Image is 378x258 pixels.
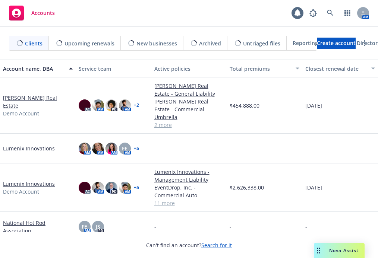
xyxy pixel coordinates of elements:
[92,182,104,194] img: photo
[305,102,322,109] span: [DATE]
[119,99,131,111] img: photo
[305,184,322,191] span: [DATE]
[92,99,104,111] img: photo
[82,223,87,230] span: FE
[3,180,55,188] a: Lumenix Innovations
[314,243,365,258] button: Nova Assist
[105,182,117,194] img: photo
[314,243,323,258] div: Drag to move
[154,223,156,230] span: -
[302,60,378,77] button: Closest renewal date
[64,39,114,47] span: Upcoming renewals
[3,188,39,195] span: Demo Account
[230,144,231,152] span: -
[154,168,224,184] a: Lumenix Innovations - Management Liability
[92,143,104,155] img: photo
[3,65,64,73] div: Account name, DBA
[317,38,356,49] a: Create account
[306,6,321,20] a: Report a Bug
[230,184,264,191] span: $2,626,338.00
[305,223,307,230] span: -
[360,39,369,48] a: more
[3,94,73,109] a: [PERSON_NAME] Real Estate
[230,223,231,230] span: -
[79,65,148,73] div: Service team
[79,182,91,194] img: photo
[3,144,55,152] a: Lumenix Innovations
[201,242,232,249] a: Search for it
[134,103,139,108] a: + 2
[96,223,100,230] span: JS
[154,144,156,152] span: -
[6,3,58,23] a: Accounts
[105,143,117,155] img: photo
[243,39,280,47] span: Untriaged files
[230,65,291,73] div: Total premiums
[154,199,224,207] a: 11 more
[154,65,224,73] div: Active policies
[329,247,359,254] span: Nova Assist
[154,98,224,121] a: [PERSON_NAME] Real Estate - Commercial Umbrella
[105,99,117,111] img: photo
[31,10,55,16] span: Accounts
[293,39,318,47] span: Reporting
[154,82,224,98] a: [PERSON_NAME] Real Estate - General Liability
[134,146,139,151] a: + 5
[119,182,131,194] img: photo
[305,65,367,73] div: Closest renewal date
[323,6,338,20] a: Search
[122,144,127,152] span: FE
[3,109,39,117] span: Demo Account
[230,102,259,109] span: $454,888.00
[151,60,227,77] button: Active policies
[79,143,91,155] img: photo
[340,6,355,20] a: Switch app
[79,99,91,111] img: photo
[76,60,151,77] button: Service team
[305,144,307,152] span: -
[227,60,302,77] button: Total premiums
[136,39,177,47] span: New businesses
[154,121,224,129] a: 2 more
[134,185,139,190] a: + 5
[146,241,232,249] span: Can't find an account?
[199,39,221,47] span: Archived
[25,39,42,47] span: Clients
[3,219,73,235] a: National Hot Rod Association
[154,184,224,199] a: EventDrop, Inc. - Commercial Auto
[317,36,356,50] span: Create account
